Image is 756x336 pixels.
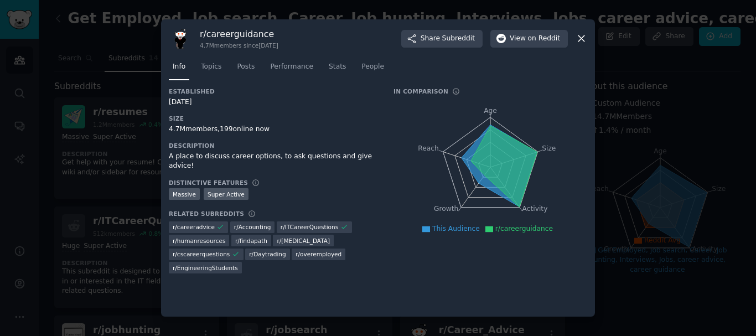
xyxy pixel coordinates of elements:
[358,58,388,81] a: People
[234,223,271,231] span: r/ Accounting
[528,34,560,44] span: on Reddit
[197,58,225,81] a: Topics
[169,87,378,95] h3: Established
[169,142,378,149] h3: Description
[401,30,483,48] button: ShareSubreddit
[169,188,200,200] div: Massive
[249,250,286,258] span: r/ Daytrading
[442,34,475,44] span: Subreddit
[277,237,330,245] span: r/ [MEDICAL_DATA]
[329,62,346,72] span: Stats
[173,223,215,231] span: r/ careeradvice
[169,58,189,81] a: Info
[200,28,278,40] h3: r/ careerguidance
[169,179,248,187] h3: Distinctive Features
[484,107,497,115] tspan: Age
[490,30,568,48] button: Viewon Reddit
[522,205,548,213] tspan: Activity
[266,58,317,81] a: Performance
[204,188,248,200] div: Super Active
[361,62,384,72] span: People
[542,144,556,152] tspan: Size
[169,125,378,135] div: 4.7M members, 199 online now
[270,62,313,72] span: Performance
[173,62,185,72] span: Info
[418,144,439,152] tspan: Reach
[281,223,338,231] span: r/ ITCareerQuestions
[421,34,475,44] span: Share
[200,42,278,49] div: 4.7M members since [DATE]
[169,115,378,122] h3: Size
[173,250,230,258] span: r/ cscareerquestions
[237,62,255,72] span: Posts
[296,250,341,258] span: r/ overemployed
[169,152,378,171] div: A place to discuss career options, to ask questions and give advice!
[201,62,221,72] span: Topics
[173,237,225,245] span: r/ humanresources
[393,87,448,95] h3: In Comparison
[495,225,553,232] span: r/careerguidance
[510,34,560,44] span: View
[169,27,192,50] img: careerguidance
[169,210,244,218] h3: Related Subreddits
[434,205,458,213] tspan: Growth
[169,97,378,107] div: [DATE]
[173,264,238,272] span: r/ EngineeringStudents
[233,58,258,81] a: Posts
[325,58,350,81] a: Stats
[235,237,267,245] span: r/ findapath
[432,225,480,232] span: This Audience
